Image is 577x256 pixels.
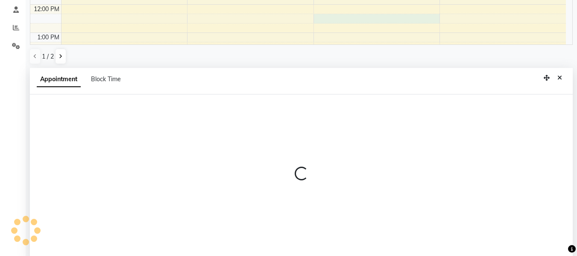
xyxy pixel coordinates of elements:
span: Block Time [91,75,121,83]
button: Close [554,71,566,85]
span: Appointment [37,72,81,87]
span: 1 / 2 [42,52,54,61]
div: 1:00 PM [35,33,61,42]
div: 12:00 PM [32,5,61,14]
